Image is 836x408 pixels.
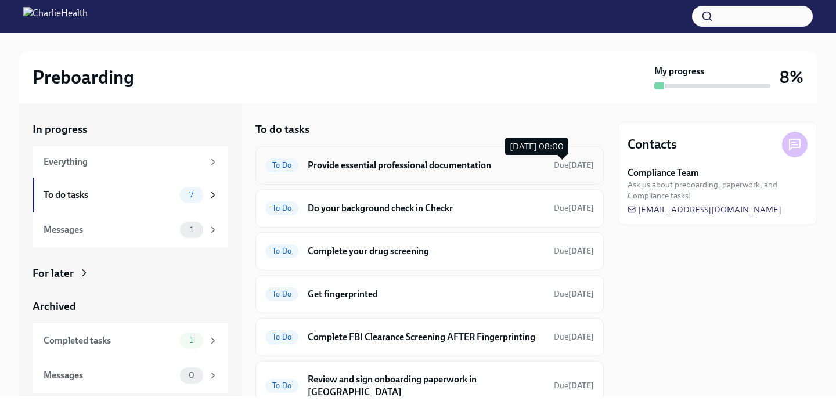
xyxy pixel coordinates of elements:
[568,289,594,299] strong: [DATE]
[265,328,594,346] a: To DoComplete FBI Clearance Screening AFTER FingerprintingDue[DATE]
[44,189,175,201] div: To do tasks
[554,203,594,213] span: Due
[568,203,594,213] strong: [DATE]
[554,331,594,342] span: September 8th, 2025 08:00
[33,299,228,314] a: Archived
[568,246,594,256] strong: [DATE]
[182,190,200,199] span: 7
[568,332,594,342] strong: [DATE]
[568,160,594,170] strong: [DATE]
[183,336,200,345] span: 1
[33,266,74,281] div: For later
[33,122,228,137] a: In progress
[33,66,134,89] h2: Preboarding
[265,242,594,261] a: To DoComplete your drug screeningDue[DATE]
[554,245,594,257] span: September 5th, 2025 08:00
[265,247,298,255] span: To Do
[33,212,228,247] a: Messages1
[182,371,201,380] span: 0
[265,204,298,212] span: To Do
[628,136,677,153] h4: Contacts
[33,178,228,212] a: To do tasks7
[308,373,545,399] h6: Review and sign onboarding paperwork in [GEOGRAPHIC_DATA]
[780,67,803,88] h3: 8%
[308,202,545,215] h6: Do your background check in Checkr
[554,160,594,170] span: Due
[628,167,699,179] strong: Compliance Team
[44,334,175,347] div: Completed tasks
[308,288,545,301] h6: Get fingerprinted
[33,358,228,393] a: Messages0
[554,381,594,391] span: Due
[33,323,228,358] a: Completed tasks1
[308,245,545,258] h6: Complete your drug screening
[33,266,228,281] a: For later
[308,159,545,172] h6: Provide essential professional documentation
[265,161,298,169] span: To Do
[255,122,309,137] h5: To do tasks
[265,285,594,304] a: To DoGet fingerprintedDue[DATE]
[265,333,298,341] span: To Do
[554,288,594,299] span: September 5th, 2025 08:00
[628,179,808,201] span: Ask us about preboarding, paperwork, and Compliance tasks!
[554,246,594,256] span: Due
[23,7,88,26] img: CharlieHealth
[554,380,594,391] span: September 8th, 2025 08:00
[265,156,594,175] a: To DoProvide essential professional documentationDue[DATE]
[33,146,228,178] a: Everything
[183,225,200,234] span: 1
[554,203,594,214] span: September 1st, 2025 08:00
[44,156,203,168] div: Everything
[44,369,175,382] div: Messages
[554,289,594,299] span: Due
[568,381,594,391] strong: [DATE]
[654,65,704,78] strong: My progress
[265,199,594,218] a: To DoDo your background check in CheckrDue[DATE]
[554,332,594,342] span: Due
[265,371,594,401] a: To DoReview and sign onboarding paperwork in [GEOGRAPHIC_DATA]Due[DATE]
[628,204,781,215] a: [EMAIL_ADDRESS][DOMAIN_NAME]
[265,381,298,390] span: To Do
[265,290,298,298] span: To Do
[308,331,545,344] h6: Complete FBI Clearance Screening AFTER Fingerprinting
[44,223,175,236] div: Messages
